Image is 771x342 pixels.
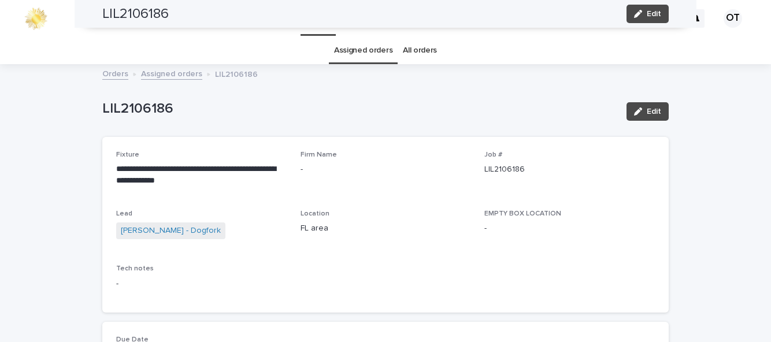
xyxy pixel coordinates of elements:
span: EMPTY BOX LOCATION [484,210,561,217]
p: LIL2106186 [102,101,617,117]
a: [PERSON_NAME] - Dogfork [121,225,221,237]
p: FL area [301,222,471,235]
div: OT [724,9,742,28]
a: Orders [102,66,128,80]
p: - [116,278,655,290]
p: - [484,222,655,235]
span: Location [301,210,329,217]
p: LIL2106186 [215,67,258,80]
img: 0ffKfDbyRa2Iv8hnaAqg [23,7,49,30]
span: Fixture [116,151,139,158]
a: All orders [403,37,437,64]
button: Edit [627,102,669,121]
a: Assigned orders [141,66,202,80]
a: Assigned orders [334,37,392,64]
span: Tech notes [116,265,154,272]
span: Edit [647,107,661,116]
span: Job # [484,151,502,158]
p: LIL2106186 [484,163,655,176]
p: - [301,163,471,176]
span: Lead [116,210,132,217]
span: Firm Name [301,151,337,158]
